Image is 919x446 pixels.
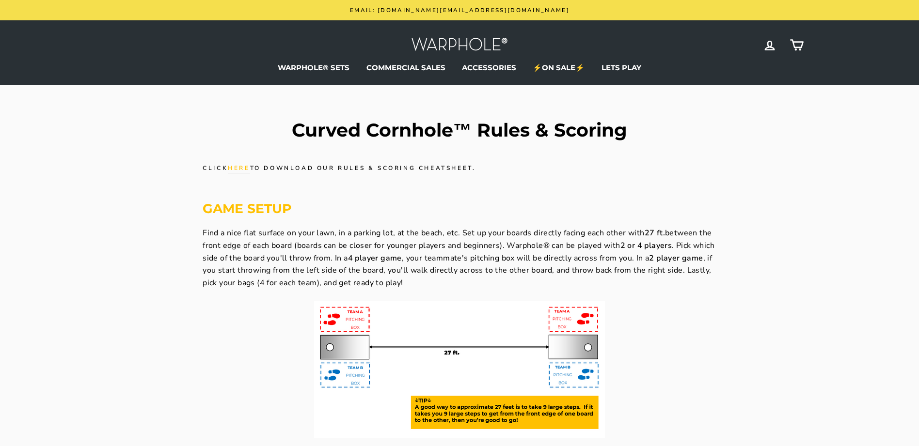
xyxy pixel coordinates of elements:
[118,5,802,15] a: Email: [DOMAIN_NAME][EMAIL_ADDRESS][DOMAIN_NAME]
[348,253,402,263] strong: 4 player game
[314,301,605,438] img: Warphole_Court_Diagram_600x600.png
[649,253,703,263] strong: 2 player game
[350,6,570,14] span: Email: [DOMAIN_NAME][EMAIL_ADDRESS][DOMAIN_NAME]
[455,61,523,75] a: ACCESSORIES
[620,240,672,251] strong: 2 or 4 players
[228,164,250,173] a: here
[203,200,291,216] strong: GAME SETUP
[359,61,453,75] a: COMMERCIAL SALES
[203,121,716,139] h1: Curved Cornhole™ Rules & Scoring
[203,164,475,172] span: Click to download our rules & scoring cheatsheet.
[411,35,508,56] img: Warphole
[645,228,665,238] strong: 27 ft.
[270,61,357,75] a: WARPHOLE® SETS
[594,61,649,75] a: LETS PLAY
[203,227,716,289] p: Find a nice flat surface on your lawn, in a parking lot, at the beach, etc. Set up your boards di...
[115,61,804,75] ul: Primary
[525,61,592,75] a: ⚡ON SALE⚡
